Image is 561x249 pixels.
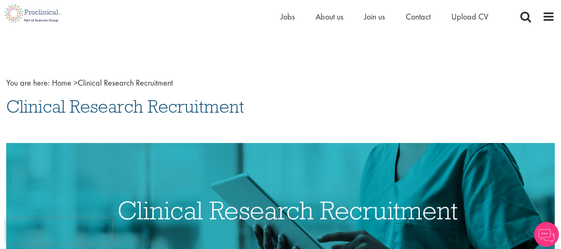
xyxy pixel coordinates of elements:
[281,11,295,22] a: Jobs
[6,95,244,118] span: Clinical Research Recruitment
[406,11,431,22] a: Contact
[73,77,78,88] span: >
[6,218,112,243] iframe: reCAPTCHA
[364,11,385,22] a: Join us
[316,11,343,22] a: About us
[52,77,71,88] a: breadcrumb link to Home
[52,77,173,88] span: Clinical Research Recruitment
[6,77,50,88] span: You are here:
[534,222,559,247] img: Chatbot
[451,11,488,22] a: Upload CV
